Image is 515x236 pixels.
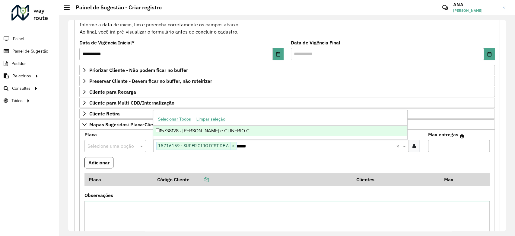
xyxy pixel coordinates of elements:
[89,122,160,127] span: Mapas Sugeridos: Placa-Cliente
[352,173,440,186] th: Clientes
[79,98,495,108] a: Cliente para Multi-CDD/Internalização
[439,1,452,14] a: Contato Rápido
[13,36,24,42] span: Painel
[70,4,162,11] h2: Painel de Sugestão - Criar registro
[89,79,212,83] span: Preservar Cliente - Devem ficar no buffer, não roteirizar
[484,48,495,60] button: Choose Date
[89,68,188,73] span: Priorizar Cliente - Não podem ficar no buffer
[460,134,464,139] em: Máximo de clientes que serão colocados na mesma rota com os clientes informados
[89,100,174,105] span: Cliente para Multi-CDD/Internalização
[79,108,495,119] a: Cliente Retira
[84,157,113,168] button: Adicionar
[84,192,113,199] label: Observações
[155,115,194,124] button: Selecionar Todos
[194,115,228,124] button: Limpar seleção
[11,98,23,104] span: Tático
[153,126,407,136] div: 15738128 - [PERSON_NAME] e CLINERIO C
[84,131,97,138] label: Placa
[12,85,30,92] span: Consultas
[291,39,340,46] label: Data de Vigência Final
[157,142,230,149] span: 15716159 - SUPER GIRO DIST DE A
[79,65,495,75] a: Priorizar Cliente - Não podem ficar no buffer
[79,87,495,97] a: Cliente para Recarga
[79,13,495,36] div: Informe a data de inicio, fim e preencha corretamente os campos abaixo. Ao final, você irá pré-vi...
[428,131,458,138] label: Max entregas
[453,2,498,8] h3: ANA
[153,110,408,140] ng-dropdown-panel: Options list
[440,173,464,186] th: Max
[153,173,352,186] th: Código Cliente
[12,48,48,54] span: Painel de Sugestão
[11,60,27,67] span: Pedidos
[89,111,120,116] span: Cliente Retira
[79,76,495,86] a: Preservar Cliente - Devem ficar no buffer, não roteirizar
[396,142,401,150] span: Clear all
[453,8,498,13] span: [PERSON_NAME]
[189,176,209,183] a: Copiar
[79,119,495,130] a: Mapas Sugeridos: Placa-Cliente
[273,48,284,60] button: Choose Date
[89,89,136,94] span: Cliente para Recarga
[12,73,31,79] span: Relatórios
[79,39,135,46] label: Data de Vigência Inicial
[230,142,236,150] span: ×
[84,173,153,186] th: Placa
[80,14,179,20] strong: Cadastro Painel de sugestão de roteirização:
